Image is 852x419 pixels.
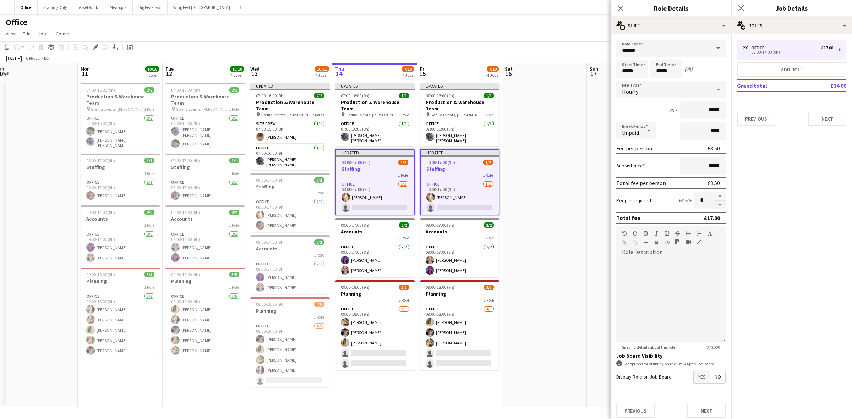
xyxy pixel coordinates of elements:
[426,285,454,290] span: 09:00-18:00 (9h)
[335,149,415,215] div: Updated08:00-17:00 (9h)1/2Staffing1 RoleOffice1/208:00-17:00 (9h)[PERSON_NAME]
[250,297,330,387] app-job-card: 09:00-18:00 (9h)4/5Planning1 RoleOffice4/509:00-18:00 (9h)[PERSON_NAME][PERSON_NAME][PERSON_NAME]...
[314,190,324,195] span: 1 Role
[81,164,160,170] h3: Staffing
[165,216,245,222] h3: Accounts
[171,272,200,277] span: 09:00-18:00 (9h)
[484,297,494,303] span: 1 Role
[687,404,726,418] button: Next
[250,66,260,72] span: Wed
[86,87,115,93] span: 07:00-16:00 (9h)
[229,272,239,277] span: 5/5
[622,129,639,136] span: Unpaid
[420,291,499,297] h3: Planning
[335,280,415,370] app-job-card: 09:00-18:00 (9h)3/5Planning1 RoleOffice3/509:00-18:00 (9h)[PERSON_NAME][PERSON_NAME][PERSON_NAME]
[611,17,731,34] div: Shift
[399,297,409,303] span: 1 Role
[335,243,415,277] app-card-role: Office2/209:00-17:00 (8h)[PERSON_NAME][PERSON_NAME]
[622,231,627,236] button: Undo
[144,222,154,228] span: 1 Role
[737,80,808,91] td: Grand total
[704,214,720,221] div: £17.00
[399,222,409,228] span: 2/2
[484,285,494,290] span: 3/5
[165,114,245,151] app-card-role: Office2/207:00-16:00 (9h)[PERSON_NAME] [PERSON_NAME][PERSON_NAME]
[616,404,655,418] button: Previous
[398,160,408,165] span: 1/2
[144,285,154,290] span: 1 Role
[314,302,324,307] span: 4/5
[229,210,239,215] span: 2/2
[714,192,726,201] button: Increase
[335,228,415,235] h3: Accounts
[654,231,659,236] button: Italic
[81,83,160,151] app-job-card: 07:00-16:00 (9h)2/2Production & Warehouse Team Gorilla Events, [PERSON_NAME][GEOGRAPHIC_DATA], [G...
[616,353,726,359] h3: Job Board Visibility
[420,280,499,370] app-job-card: 09:00-18:00 (9h)3/5Planning1 RoleOffice3/509:00-18:00 (9h)[PERSON_NAME][PERSON_NAME][PERSON_NAME]
[314,177,324,183] span: 2/2
[487,72,498,78] div: 4 Jobs
[314,93,324,98] span: 2/2
[487,66,499,72] span: 7/10
[250,235,330,294] div: 09:00-17:00 (8h)2/2Accounts1 RoleOffice2/209:00-17:00 (8h)[PERSON_NAME][PERSON_NAME]
[341,285,370,290] span: 09:00-18:00 (9h)
[168,0,236,14] button: Wing Fest [GEOGRAPHIC_DATA]
[484,235,494,241] span: 1 Role
[56,31,72,37] span: Comms
[751,45,767,50] div: Office
[3,29,18,38] a: View
[315,72,329,78] div: 4 Jobs
[15,0,38,14] button: Office
[86,210,115,215] span: 09:00-17:00 (8h)
[694,370,710,383] span: Yes
[686,239,691,245] button: Insert video
[81,66,90,72] span: Mon
[697,231,701,236] button: Ordered List
[808,80,846,91] td: £34.00
[399,112,409,117] span: 1 Role
[336,180,414,215] app-card-role: Office1/208:00-17:00 (9h)[PERSON_NAME]
[616,162,645,169] label: Subsistence
[743,50,833,54] div: 08:00-17:00 (9h)
[731,17,852,34] div: Roles
[708,145,720,152] div: £8.50
[165,83,245,151] div: 07:00-16:00 (9h)2/2Production & Warehouse Team Gorilla Events, [PERSON_NAME][GEOGRAPHIC_DATA], [G...
[229,285,239,290] span: 1 Role
[44,55,51,61] div: BST
[35,29,51,38] a: Jobs
[6,31,16,37] span: View
[314,252,324,258] span: 1 Role
[315,66,329,72] span: 10/11
[144,158,154,163] span: 1/1
[80,70,90,78] span: 11
[250,173,330,232] app-job-card: 08:00-17:00 (9h)2/2Staffing1 RoleOffice2/208:00-17:00 (9h)[PERSON_NAME][PERSON_NAME]
[678,197,692,204] div: £8.50 x
[335,218,415,277] div: 09:00-17:00 (8h)2/2Accounts1 RoleOffice2/209:00-17:00 (8h)[PERSON_NAME][PERSON_NAME]
[335,99,415,112] h3: Production & Warehouse Team
[165,93,245,106] h3: Production & Warehouse Team
[312,112,324,117] span: 2 Roles
[250,83,330,89] div: Updated
[341,93,370,98] span: 07:00-16:00 (9h)
[710,370,725,383] span: No
[616,360,726,367] div: Set options for visibility on the Crew App’s Job Board
[86,272,115,277] span: 09:00-18:00 (9h)
[171,87,200,93] span: 07:00-16:00 (9h)
[164,70,174,78] span: 12
[665,240,670,246] button: HTML Code
[421,150,499,155] div: Updated
[38,31,49,37] span: Jobs
[335,305,415,370] app-card-role: Office3/509:00-18:00 (9h)[PERSON_NAME][PERSON_NAME][PERSON_NAME]
[420,83,499,89] div: Updated
[229,106,239,112] span: 1 Role
[484,222,494,228] span: 2/2
[165,268,245,358] app-job-card: 09:00-18:00 (9h)5/5Planning1 RoleOffice5/509:00-18:00 (9h)[PERSON_NAME][PERSON_NAME][PERSON_NAME]...
[144,171,154,176] span: 1 Role
[701,344,726,350] span: 0 / 2000
[165,292,245,358] app-card-role: Office5/509:00-18:00 (9h)[PERSON_NAME][PERSON_NAME][PERSON_NAME][PERSON_NAME][PERSON_NAME]
[420,149,499,215] div: Updated08:00-17:00 (9h)1/2Staffing1 RoleOffice1/208:00-17:00 (9h)[PERSON_NAME]
[335,83,415,146] app-job-card: Updated07:00-16:00 (9h)1/1Production & Warehouse Team Gorilla Events, [PERSON_NAME][GEOGRAPHIC_DA...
